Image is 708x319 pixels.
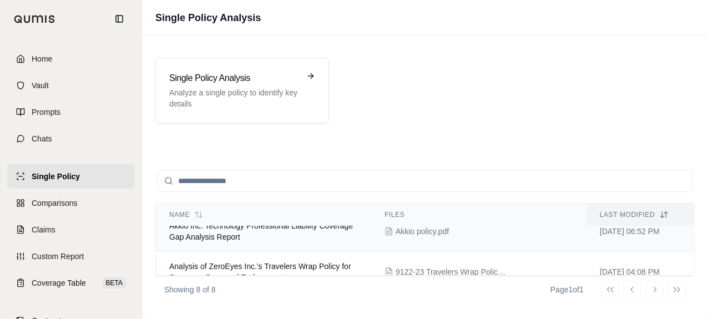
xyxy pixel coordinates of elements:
h1: Single Policy Analysis [155,10,261,26]
span: Comparisons [32,198,77,209]
span: Single Policy [32,171,80,182]
span: 9122-23 Travelers Wrap Policy.pdf [396,266,507,277]
a: Vault [7,73,135,98]
p: Analyze a single policy to identify key details [169,87,300,109]
span: Coverage Table [32,277,86,288]
span: Vault [32,80,49,91]
a: Single Policy [7,164,135,189]
a: Home [7,47,135,71]
a: Coverage TableBETA [7,271,135,295]
img: Qumis Logo [14,15,55,23]
div: Page 1 of 1 [550,284,584,295]
a: Comparisons [7,191,135,215]
span: Prompts [32,107,60,118]
span: Akkio policy.pdf [396,226,449,237]
button: Collapse sidebar [110,10,128,28]
span: Chats [32,133,52,144]
p: Showing 8 of 8 [164,284,216,295]
td: [DATE] 06:52 PM [586,211,694,252]
a: Chats [7,126,135,151]
span: Custom Report [32,251,84,262]
a: Custom Report [7,244,135,269]
div: Name [169,210,358,219]
th: Files [371,204,586,226]
div: Last modified [600,210,681,219]
span: Claims [32,224,55,235]
span: Analysis of ZeroEyes Inc.'s Travelers Wrap Policy for Coverage Gaps and Endorsements [169,262,351,282]
span: BETA [103,277,126,288]
a: Claims [7,217,135,242]
a: Prompts [7,100,135,124]
td: [DATE] 04:08 PM [586,252,694,292]
span: Home [32,53,52,64]
h3: Single Policy Analysis [169,72,300,85]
